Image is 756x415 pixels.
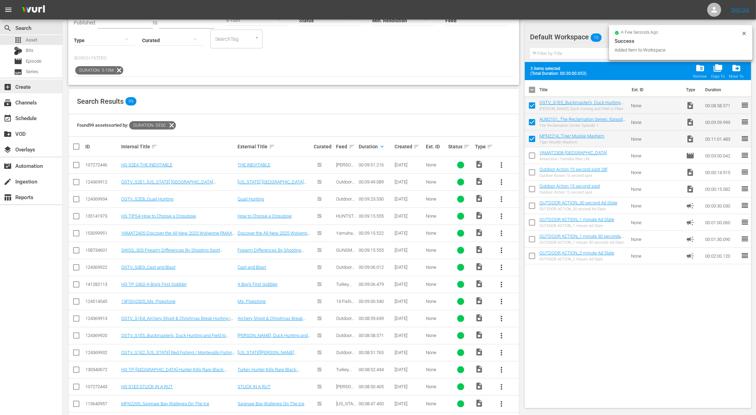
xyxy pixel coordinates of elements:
[539,234,624,244] a: OUTDOOR ACTION_1 minute 30 seconds Ad Slate
[741,168,749,176] span: reorder
[151,143,157,150] span: sort
[475,245,483,254] span: Video
[727,61,746,81] span: Move Item To Workspace
[426,299,446,304] div: None
[727,61,746,81] button: Move To
[493,208,510,225] button: more_vert
[629,164,684,181] td: None
[539,133,605,139] a: MFN2214_Tiger Muskie Mayhem
[711,74,725,79] div: Copy To
[686,252,694,260] span: Ad
[3,83,12,91] span: Create
[686,135,694,143] span: Video
[336,265,355,280] span: Outdoor Scholars TV
[121,265,176,270] a: OSTV_S3E9_Cast and Blast
[713,63,723,73] span: folder_copy
[539,217,614,222] a: OUTDOOR ACTION_1 minute Ad Slate
[686,168,694,177] span: Video
[121,299,176,304] a: 13FISH2305_Ms. Pipestone
[497,383,506,391] span: more_vert
[336,142,357,151] div: Feed
[539,150,607,155] a: YAMAT2308-[GEOGRAPHIC_DATA]
[629,197,684,214] td: None
[336,230,356,246] span: Yamaha Adventure REALized
[238,282,278,287] a: A Boy’s First Gobbler
[121,333,229,343] a: OSTV_S1E5_Buckmaster’s, Duck Hunting and Field to Plate
[359,384,392,389] div: 00:08:50.405
[3,193,12,202] span: Reports
[475,263,483,271] span: Video
[493,191,510,207] button: more_vert
[497,212,506,220] span: more_vert
[463,143,470,150] span: sort
[125,97,137,105] span: 99
[336,367,355,398] span: Turkey POSSE Powered by HuntStand
[493,157,510,173] button: more_vert
[3,99,12,107] span: Channels
[359,367,392,372] div: 00:08:52.434
[85,333,119,338] div: 124369920
[14,47,22,55] div: Bits
[493,276,510,293] button: more_vert
[539,190,600,195] div: Outdoor Action 15 second spot
[539,183,600,189] a: Outdoor Action 15 second spot
[629,114,684,131] td: None
[497,195,506,203] span: more_vert
[629,147,684,164] td: None
[493,242,510,259] button: more_vert
[395,142,424,151] div: Created
[3,178,12,186] span: Ingestion
[336,179,355,195] span: Outdoor Scholars TV
[121,196,173,202] a: OSTV_S2E8_Quail Hunting
[493,310,510,327] button: more_vert
[85,248,119,253] div: 158734601
[129,121,167,130] span: Duration: desc
[226,10,287,30] div: 5-10m
[121,367,227,377] a: HS-TP-[GEOGRAPHIC_DATA] Hunter Kills Rare Black-Winged Gobbler In [US_STATE]
[693,74,707,79] div: Remove
[426,248,446,253] div: None
[121,179,216,190] a: OSTV_S2E1_[US_STATE] [GEOGRAPHIC_DATA] [PERSON_NAME]
[741,101,749,109] span: reorder
[741,134,749,143] span: reorder
[475,211,483,220] span: Video
[741,185,749,193] span: reorder
[426,333,446,338] div: None
[741,218,749,226] span: reorder
[426,179,446,185] div: None
[493,259,510,276] button: more_vert
[475,142,491,151] div: Type
[615,47,740,54] div: Added Item to Workspace
[3,114,12,123] span: Schedule
[14,36,22,44] span: Asset
[238,265,266,270] a: Cast and Blast
[359,401,392,406] div: 00:08:47.400
[497,331,506,340] span: more_vert
[475,160,483,169] span: Video
[14,57,22,65] span: Episode
[238,230,311,246] a: Discover the All-New 2025 Wolverine RMAX4 1000: The Ultimate 4-Seat Adventure Side-by-Side
[709,61,727,81] span: Copy Item To Workspace
[336,248,355,258] span: GUNSMARTS
[701,80,743,100] th: Duration
[238,162,271,167] a: THE INEVITABLE
[359,230,392,236] div: 00:09:15.522
[629,231,684,248] td: None
[426,282,446,287] div: None
[85,265,119,270] div: 124369922
[379,143,385,150] span: keyboard_arrow_down
[539,250,614,256] a: OUTDOOR ACTION_2 minute Ad Slate
[702,181,741,197] td: 00:00:15.082
[426,196,446,202] div: None
[539,257,614,261] div: OUTDOOR ACTION_2 minute Ad Slate
[395,162,424,167] div: [DATE]
[629,181,684,197] td: None
[497,263,506,272] span: more_vert
[336,282,355,313] span: Turkey POSSE Powered by HuntStand
[493,378,510,395] button: more_vert
[359,299,392,304] div: 00:09:00.540
[539,123,626,128] div: The Reclamation Series: Episode 1
[74,55,514,61] p: Search Filters:
[85,367,119,372] div: 130340672
[702,114,741,131] td: 00:09:59.999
